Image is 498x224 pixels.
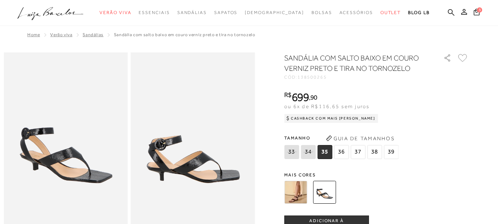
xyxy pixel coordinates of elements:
[367,145,382,159] span: 38
[284,132,400,144] span: Tamanho
[339,6,373,20] a: categoryNavScreenReaderText
[114,32,255,37] span: SANDÁLIA COM SALTO BAIXO EM COURO VERNIZ PRETO E TIRA NO TORNOZELO
[309,94,317,101] i: ,
[317,145,332,159] span: 35
[323,132,397,144] button: Guia de Tamanhos
[284,103,369,109] span: ou 6x de R$116,65 sem juros
[284,181,307,204] img: SANDÁLIA COM SALTO BAIXO EM COURO VERNIZ CAFÉ E TIRA NO TORNOZELO
[284,53,422,73] h1: SANDÁLIA COM SALTO BAIXO EM COURO VERNIZ PRETO E TIRA NO TORNOZELO
[313,181,336,204] img: SANDÁLIA COM SALTO BAIXO EM COURO VERNIZ PRETO E TIRA NO TORNOZELO
[177,6,207,20] a: categoryNavScreenReaderText
[83,32,103,37] a: Sandálias
[284,92,292,98] i: R$
[301,145,316,159] span: 34
[334,145,349,159] span: 36
[177,10,207,15] span: Sandálias
[311,10,332,15] span: Bolsas
[477,7,482,13] span: 3
[471,8,482,18] button: 3
[311,6,332,20] a: categoryNavScreenReaderText
[297,75,327,80] span: 138500265
[27,32,40,37] a: Home
[139,10,170,15] span: Essenciais
[380,6,401,20] a: categoryNavScreenReaderText
[50,32,72,37] a: Verão Viva
[292,90,309,104] span: 699
[339,10,373,15] span: Acessórios
[100,10,131,15] span: Verão Viva
[284,173,469,177] span: Mais cores
[245,10,304,15] span: [DEMOGRAPHIC_DATA]
[310,93,317,101] span: 90
[284,75,432,79] div: CÓD:
[284,145,299,159] span: 33
[214,10,237,15] span: Sapatos
[408,6,429,20] a: BLOG LB
[380,10,401,15] span: Outlet
[351,145,365,159] span: 37
[245,6,304,20] a: noSubCategoriesText
[408,10,429,15] span: BLOG LB
[284,114,378,123] div: Cashback com Mais [PERSON_NAME]
[214,6,237,20] a: categoryNavScreenReaderText
[139,6,170,20] a: categoryNavScreenReaderText
[100,6,131,20] a: categoryNavScreenReaderText
[384,145,398,159] span: 39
